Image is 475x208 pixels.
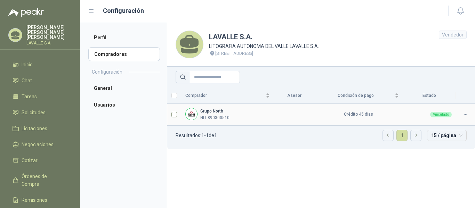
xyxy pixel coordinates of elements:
th: Estado [403,88,456,104]
span: Inicio [22,61,33,68]
a: Perfil [88,31,160,44]
span: Tareas [22,93,37,100]
span: Licitaciones [22,125,47,132]
a: Compradores [88,47,160,61]
h2: Configuración [92,68,122,76]
a: Tareas [8,90,72,103]
a: Chat [8,74,72,87]
div: tamaño de página [427,130,467,141]
span: Negociaciones [22,141,54,148]
span: Órdenes de Compra [22,173,65,188]
span: Comprador [185,92,264,99]
p: [STREET_ADDRESS] [215,50,253,57]
a: Solicitudes [8,106,72,119]
th: Comprador [181,88,274,104]
a: Licitaciones [8,122,72,135]
span: Chat [22,77,32,84]
p: [PERSON_NAME] [PERSON_NAME] [PERSON_NAME] [26,25,72,40]
button: right [411,130,421,141]
a: 1 [397,130,407,141]
td: Crédito 45 días [314,104,403,126]
th: Asesor [274,88,314,104]
span: Remisiones [22,196,47,204]
a: General [88,81,160,95]
span: Condición de pago [319,92,393,99]
span: 15 / página [431,130,462,141]
span: Solicitudes [22,109,46,116]
p: LITOGRAFIA AUTONOMA DEL VALLE LAVALLE S.A. [209,42,319,50]
img: Company Logo [186,108,197,120]
a: Órdenes de Compra [8,170,72,191]
p: NIT 890300510 [200,115,230,121]
div: Vendedor [439,31,467,39]
span: left [386,133,390,137]
button: left [383,130,393,141]
p: LAVALLE S.A. [26,41,72,45]
li: Página anterior [383,130,394,141]
a: Cotizar [8,154,72,167]
th: Condición de pago [314,88,403,104]
h1: LAVALLE S.A. [209,32,319,42]
li: 1 [396,130,408,141]
h1: Configuración [103,6,144,16]
img: Logo peakr [8,8,44,17]
a: Usuarios [88,98,160,112]
a: Remisiones [8,193,72,207]
b: Grupo North [200,109,223,114]
span: Cotizar [22,157,38,164]
p: Resultados: 1 - 1 de 1 [176,133,217,138]
li: Página siguiente [410,130,421,141]
a: Inicio [8,58,72,71]
span: right [414,133,418,137]
div: Vinculado [430,112,452,117]
a: Negociaciones [8,138,72,151]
